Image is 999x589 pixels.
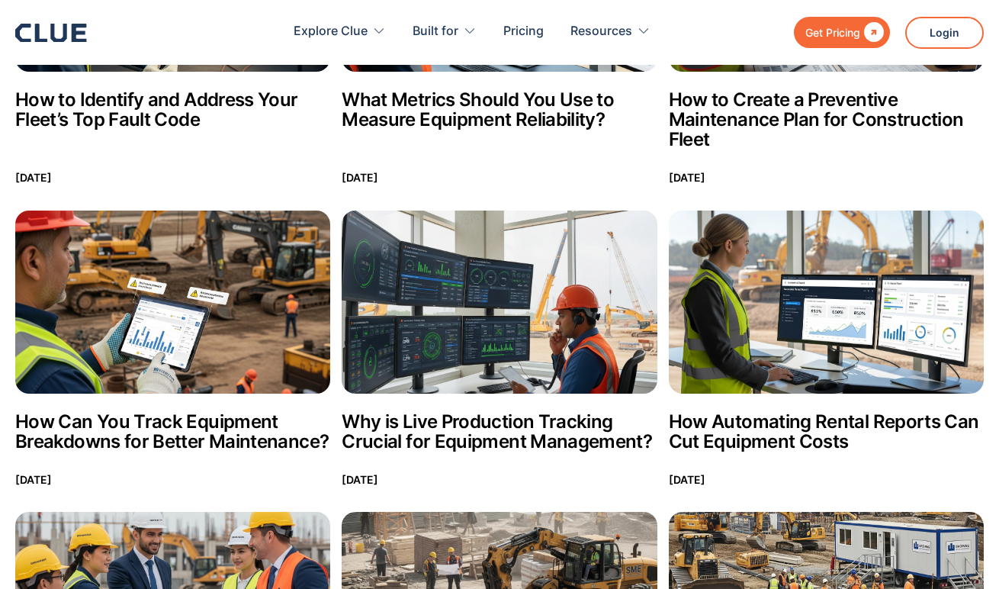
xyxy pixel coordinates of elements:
[15,168,52,187] p: [DATE]
[860,23,884,42] div: 
[669,211,984,489] a: How Automating Rental Reports Can Cut Equipment CostsHow Automating Rental Reports Can Cut Equipm...
[669,412,984,452] h2: How Automating Rental Reports Can Cut Equipment Costs
[669,168,705,187] p: [DATE]
[342,412,657,452] h2: Why is Live Production Tracking Crucial for Equipment Management?
[669,470,705,489] p: [DATE]
[805,23,860,42] div: Get Pricing
[669,211,984,394] img: How Automating Rental Reports Can Cut Equipment Costs
[15,90,330,130] h2: How to Identify and Address Your Fleet’s Top Fault Code
[342,470,378,489] p: [DATE]
[570,8,632,56] div: Resources
[413,8,477,56] div: Built for
[503,8,544,56] a: Pricing
[342,211,657,489] a: Why is Live Production Tracking Crucial for Equipment Management?Why is Live Production Tracking ...
[570,8,650,56] div: Resources
[294,8,386,56] div: Explore Clue
[15,470,52,489] p: [DATE]
[342,211,657,394] img: Why is Live Production Tracking Crucial for Equipment Management?
[724,375,999,589] iframe: Chat Widget
[15,412,330,452] h2: How Can You Track Equipment Breakdowns for Better Maintenance?
[15,211,330,489] a: How Can You Track Equipment Breakdowns for Better Maintenance?How Can You Track Equipment Breakdo...
[342,90,657,130] h2: What Metrics Should You Use to Measure Equipment Reliability?
[905,17,984,49] a: Login
[669,90,984,150] h2: How to Create a Preventive Maintenance Plan for Construction Fleet
[15,211,330,394] img: How Can You Track Equipment Breakdowns for Better Maintenance?
[794,17,890,48] a: Get Pricing
[342,168,378,187] p: [DATE]
[294,8,368,56] div: Explore Clue
[413,8,458,56] div: Built for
